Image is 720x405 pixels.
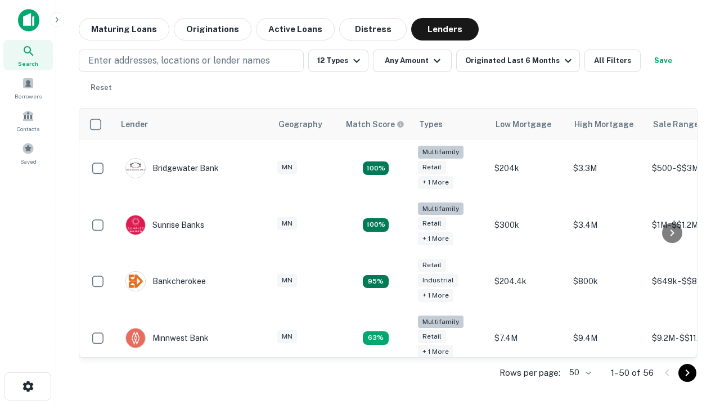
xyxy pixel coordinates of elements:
div: Retail [418,217,446,230]
td: $7.4M [489,310,568,367]
a: Borrowers [3,73,53,103]
div: Low Mortgage [496,118,551,131]
div: MN [277,217,297,230]
th: Lender [114,109,272,140]
div: High Mortgage [574,118,633,131]
div: + 1 more [418,232,453,245]
button: All Filters [584,49,641,72]
img: picture [126,328,145,348]
div: Bridgewater Bank [125,158,219,178]
p: Enter addresses, locations or lender names [88,54,270,67]
p: Rows per page: [499,366,560,380]
div: MN [277,161,297,174]
div: Minnwest Bank [125,328,209,348]
th: Geography [272,109,339,140]
img: picture [126,159,145,178]
div: Bankcherokee [125,271,206,291]
button: Maturing Loans [79,18,169,40]
span: Search [18,59,38,68]
img: capitalize-icon.png [18,9,39,31]
td: $3.3M [568,140,646,197]
div: Multifamily [418,146,463,159]
th: High Mortgage [568,109,646,140]
th: Low Mortgage [489,109,568,140]
span: Contacts [17,124,39,133]
div: Matching Properties: 17, hasApolloMatch: undefined [363,161,389,175]
a: Saved [3,138,53,168]
th: Types [412,109,489,140]
div: Matching Properties: 6, hasApolloMatch: undefined [363,331,389,345]
button: Reset [83,76,119,99]
div: + 1 more [418,176,453,189]
td: $300k [489,197,568,254]
button: Lenders [411,18,479,40]
div: Capitalize uses an advanced AI algorithm to match your search with the best lender. The match sco... [346,118,404,130]
div: Sunrise Banks [125,215,204,235]
div: Geography [278,118,322,131]
a: Contacts [3,105,53,136]
div: + 1 more [418,289,453,302]
div: Retail [418,161,446,174]
span: Saved [20,157,37,166]
div: Originated Last 6 Months [465,54,575,67]
button: Any Amount [373,49,452,72]
div: Lender [121,118,148,131]
div: Retail [418,259,446,272]
p: 1–50 of 56 [611,366,654,380]
div: Types [419,118,443,131]
button: Save your search to get updates of matches that match your search criteria. [645,49,681,72]
div: Retail [418,330,446,343]
th: Capitalize uses an advanced AI algorithm to match your search with the best lender. The match sco... [339,109,412,140]
td: $800k [568,253,646,310]
td: $9.4M [568,310,646,367]
img: picture [126,272,145,291]
div: Industrial [418,274,458,287]
button: 12 Types [308,49,368,72]
iframe: Chat Widget [664,279,720,333]
button: Active Loans [256,18,335,40]
td: $3.4M [568,197,646,254]
a: Search [3,40,53,70]
td: $204k [489,140,568,197]
div: Multifamily [418,202,463,215]
span: Borrowers [15,92,42,101]
div: MN [277,274,297,287]
div: MN [277,330,297,343]
div: Matching Properties: 9, hasApolloMatch: undefined [363,275,389,289]
td: $204.4k [489,253,568,310]
div: Sale Range [653,118,699,131]
button: Originations [174,18,251,40]
div: Multifamily [418,316,463,328]
h6: Match Score [346,118,402,130]
div: + 1 more [418,345,453,358]
button: Originated Last 6 Months [456,49,580,72]
button: Enter addresses, locations or lender names [79,49,304,72]
button: Go to next page [678,364,696,382]
button: Distress [339,18,407,40]
div: 50 [565,364,593,381]
img: picture [126,215,145,235]
div: Matching Properties: 10, hasApolloMatch: undefined [363,218,389,232]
